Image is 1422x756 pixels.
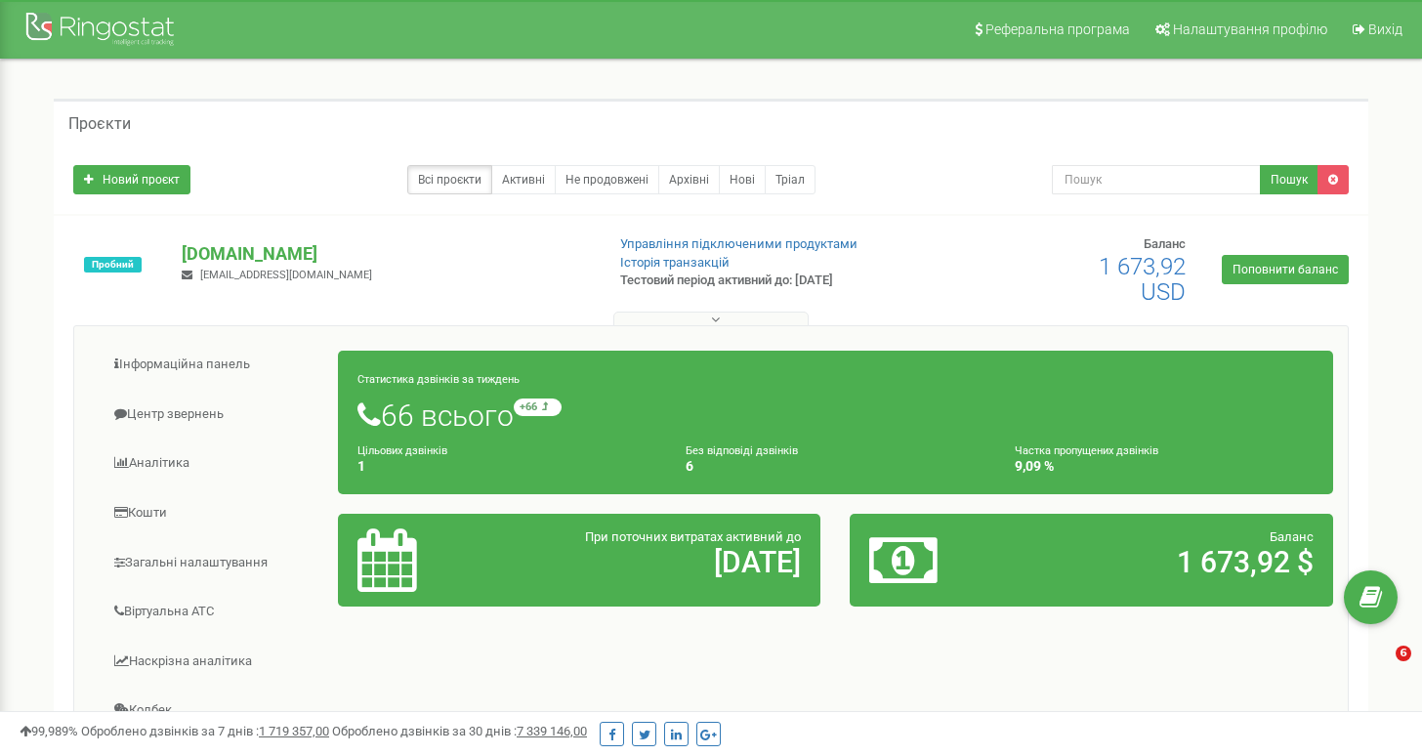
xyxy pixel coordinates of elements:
[89,687,339,735] a: Колбек
[84,257,142,273] span: Пробний
[73,165,190,194] a: Новий проєкт
[1099,253,1186,306] span: 1 673,92 USD
[200,269,372,281] span: [EMAIL_ADDRESS][DOMAIN_NAME]
[357,444,447,457] small: Цільових дзвінків
[357,459,656,474] h4: 1
[555,165,659,194] a: Не продовжені
[1144,236,1186,251] span: Баланс
[20,724,78,738] span: 99,989%
[686,459,984,474] h4: 6
[514,399,562,416] small: +66
[89,638,339,686] a: Наскрізна аналітика
[1222,255,1349,284] a: Поповнити баланс
[89,391,339,439] a: Центр звернень
[620,255,730,270] a: Історія транзакцій
[491,165,556,194] a: Активні
[89,489,339,537] a: Кошти
[357,373,520,386] small: Статистика дзвінків за тиждень
[620,236,857,251] a: Управління підключеними продуктами
[1173,21,1327,37] span: Налаштування профілю
[1027,546,1314,578] h2: 1 673,92 $
[68,115,131,133] h5: Проєкти
[765,165,816,194] a: Тріал
[1356,646,1402,693] iframe: Intercom live chat
[332,724,587,738] span: Оброблено дзвінків за 30 днів :
[719,165,766,194] a: Нові
[89,539,339,587] a: Загальні налаштування
[620,272,917,290] p: Тестовий період активний до: [DATE]
[357,399,1314,432] h1: 66 всього
[1015,459,1314,474] h4: 9,09 %
[259,724,329,738] u: 1 719 357,00
[658,165,720,194] a: Архівні
[89,341,339,389] a: Інформаційна панель
[89,588,339,636] a: Віртуальна АТС
[517,724,587,738] u: 7 339 146,00
[81,724,329,738] span: Оброблено дзвінків за 7 днів :
[1396,646,1411,661] span: 6
[515,546,801,578] h2: [DATE]
[1015,444,1158,457] small: Частка пропущених дзвінків
[1052,165,1261,194] input: Пошук
[686,444,798,457] small: Без відповіді дзвінків
[89,440,339,487] a: Аналiтика
[985,21,1130,37] span: Реферальна програма
[1270,529,1314,544] span: Баланс
[1368,21,1402,37] span: Вихід
[407,165,492,194] a: Всі проєкти
[1260,165,1318,194] button: Пошук
[182,241,587,267] p: [DOMAIN_NAME]
[585,529,801,544] span: При поточних витратах активний до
